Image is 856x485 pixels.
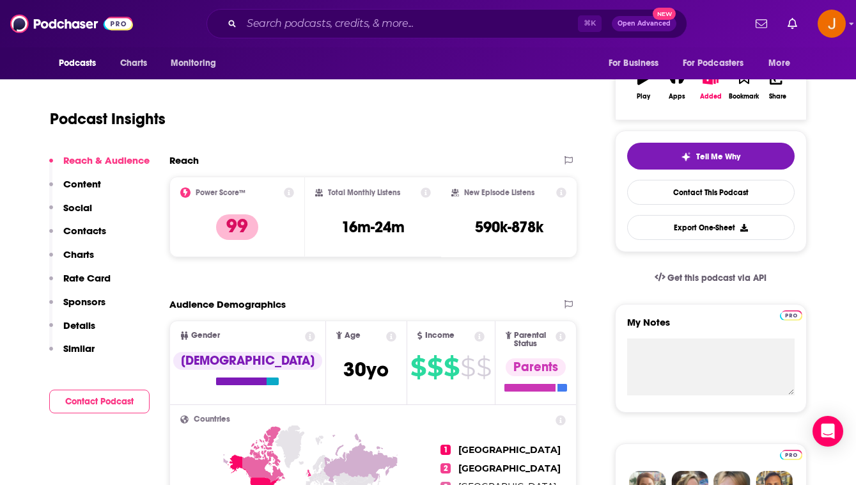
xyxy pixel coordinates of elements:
span: Age [345,331,361,340]
img: Podchaser Pro [780,310,802,321]
button: Play [627,62,660,108]
span: Countries [194,415,230,424]
button: tell me why sparkleTell Me Why [627,143,795,170]
button: Sponsors [49,296,105,319]
h2: Reach [169,154,199,166]
span: $ [410,357,426,378]
label: My Notes [627,316,795,338]
div: Open Intercom Messenger [813,416,843,447]
button: Share [761,62,794,108]
p: Charts [63,248,94,260]
button: Contacts [49,225,106,248]
p: Details [63,319,95,331]
button: open menu [600,51,675,76]
img: tell me why sparkle [681,152,691,162]
button: Added [694,62,727,108]
button: Apps [660,62,694,108]
button: open menu [162,51,233,76]
span: New [653,8,676,20]
div: Play [637,93,650,100]
button: Open AdvancedNew [612,16,676,31]
h2: Power Score™ [196,188,245,197]
button: Contact Podcast [49,390,150,413]
input: Search podcasts, credits, & more... [242,13,578,34]
img: User Profile [818,10,846,38]
div: Parents [506,358,566,376]
div: Search podcasts, credits, & more... [206,9,687,38]
span: Income [425,331,455,340]
span: Open Advanced [618,20,671,27]
div: Apps [669,93,685,100]
span: For Podcasters [683,54,744,72]
img: Podchaser - Follow, Share and Rate Podcasts [10,12,133,36]
h2: New Episode Listens [464,188,534,197]
span: Parental Status [514,331,554,348]
a: Get this podcast via API [644,262,777,294]
p: Contacts [63,225,106,237]
span: Monitoring [171,54,216,72]
span: 2 [440,463,451,473]
span: ⌘ K [578,15,602,32]
img: Podchaser Pro [780,450,802,460]
h3: 590k-878k [475,218,543,237]
span: Charts [120,54,148,72]
span: 30 yo [343,357,389,382]
p: 99 [216,214,258,240]
button: Charts [49,248,94,272]
a: Show notifications dropdown [751,13,772,35]
div: Added [700,93,722,100]
span: [GEOGRAPHIC_DATA] [458,444,561,456]
span: $ [476,357,491,378]
a: Show notifications dropdown [782,13,802,35]
button: open menu [759,51,806,76]
button: Bookmark [728,62,761,108]
h2: Total Monthly Listens [328,188,400,197]
div: [DEMOGRAPHIC_DATA] [173,352,322,370]
p: Content [63,178,101,190]
a: Contact This Podcast [627,180,795,205]
span: Gender [191,331,220,340]
button: Details [49,319,95,343]
button: open menu [674,51,763,76]
p: Social [63,202,92,214]
span: $ [460,357,475,378]
button: open menu [50,51,113,76]
button: Similar [49,342,95,366]
a: Pro website [780,448,802,460]
span: [GEOGRAPHIC_DATA] [458,463,561,474]
p: Rate Card [63,272,111,284]
h3: 16m-24m [341,218,405,237]
h2: Audience Demographics [169,298,286,310]
span: Podcasts [59,54,97,72]
span: Get this podcast via API [667,273,767,283]
a: Charts [112,51,155,76]
span: More [768,54,790,72]
p: Reach & Audience [63,154,150,166]
div: Bookmark [729,93,759,100]
span: For Business [609,54,659,72]
button: Show profile menu [818,10,846,38]
span: 1 [440,445,451,455]
a: Pro website [780,308,802,321]
p: Similar [63,342,95,354]
div: Share [769,93,786,100]
button: Rate Card [49,272,111,296]
button: Social [49,202,92,225]
span: Logged in as justine87181 [818,10,846,38]
p: Sponsors [63,296,105,308]
button: Export One-Sheet [627,215,795,240]
h1: Podcast Insights [50,109,166,129]
span: Tell Me Why [696,152,740,162]
button: Content [49,178,101,202]
span: $ [427,357,442,378]
span: $ [444,357,459,378]
button: Reach & Audience [49,154,150,178]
